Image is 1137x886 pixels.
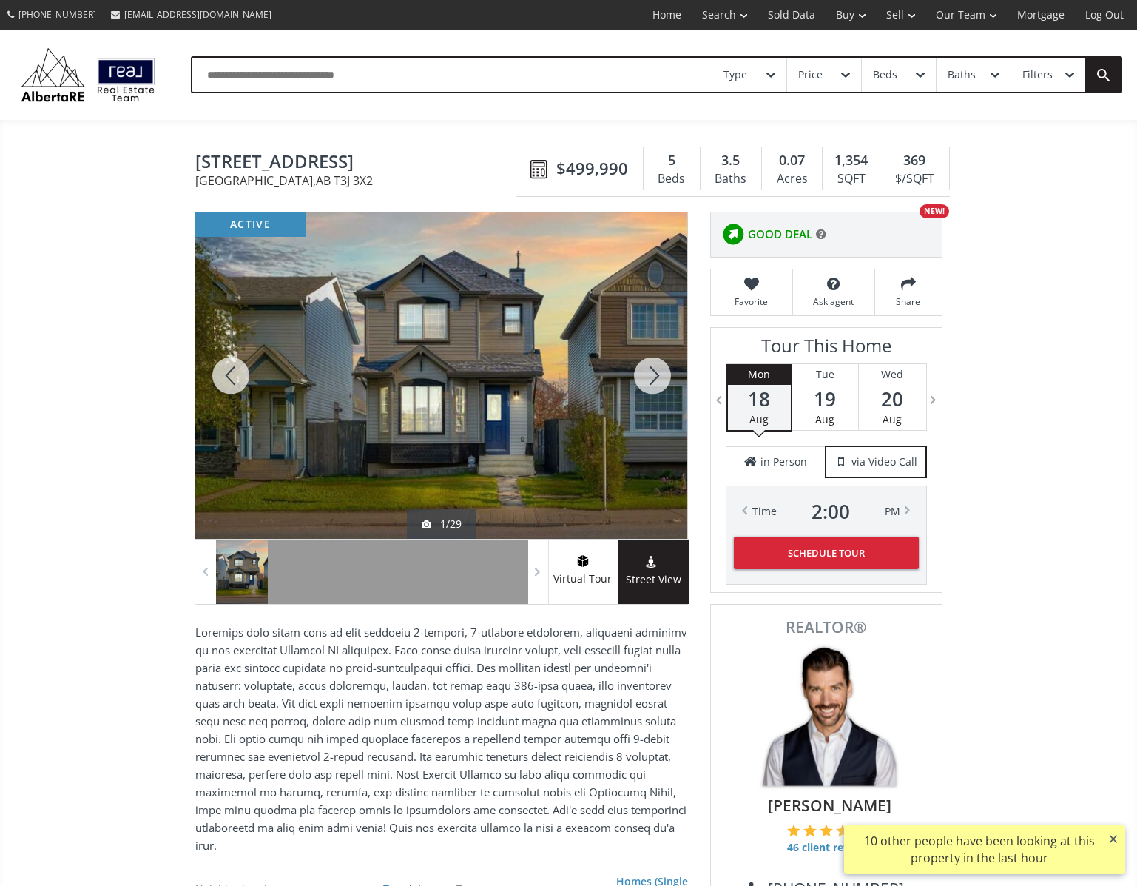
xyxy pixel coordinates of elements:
img: 1 of 5 stars [787,824,800,837]
span: 2 : 00 [812,501,850,522]
div: active [195,212,306,237]
div: Mon [728,364,792,385]
div: Filters [1022,70,1053,80]
div: Acres [769,168,814,190]
img: virtual tour icon [576,555,590,567]
span: Aug [883,412,902,426]
span: in Person [760,454,807,469]
div: SQFT [830,168,872,190]
span: Aug [749,412,769,426]
span: Virtual Tour [548,571,618,588]
span: Ask agent [800,295,867,308]
div: 10 other people have been looking at this property in the last hour [851,833,1107,867]
span: 46 client reviews [787,840,872,855]
span: Aug [815,412,834,426]
span: [PHONE_NUMBER] [18,8,96,21]
a: [EMAIL_ADDRESS][DOMAIN_NAME] [104,1,279,28]
a: virtual tour iconVirtual Tour [548,540,618,604]
div: NEW! [920,204,949,218]
span: Street View [618,571,689,588]
div: Baths [708,168,754,190]
div: Baths [948,70,976,80]
img: 5 of 5 stars [851,824,865,837]
span: 421 Taradale Drive NE [195,152,523,175]
div: 1/29 [422,517,462,531]
div: Beds [873,70,897,80]
div: Time PM [752,501,900,522]
span: 19 [792,389,858,409]
img: Photo of Mike Star [752,642,900,791]
img: Logo [15,44,161,105]
div: Price [798,70,823,80]
span: [EMAIL_ADDRESS][DOMAIN_NAME] [124,8,271,21]
div: 5 [651,151,692,170]
div: 0.07 [769,151,814,170]
div: $/SQFT [888,168,941,190]
img: rating icon [718,220,748,249]
div: Beds [651,168,692,190]
button: × [1101,825,1125,852]
span: 18 [728,389,792,409]
img: 3 of 5 stars [820,824,833,837]
span: 1,354 [834,151,868,170]
img: 2 of 5 stars [803,824,817,837]
div: Thu [925,364,991,385]
span: [GEOGRAPHIC_DATA] , AB T3J 3X2 [195,175,523,187]
span: [PERSON_NAME] [735,794,925,816]
span: Share [883,295,934,308]
div: Tue [792,364,858,385]
h3: Tour This Home [726,335,927,363]
img: 4 of 5 stars [836,824,849,837]
span: 21 [925,389,991,409]
div: Wed [859,364,925,385]
div: 421 Taradale Drive NE Calgary, AB T3J 3X2 - Photo 1 of 29 [195,212,687,539]
div: 3.5 [708,151,754,170]
span: GOOD DEAL [748,226,812,242]
span: REALTOR® [727,620,925,635]
span: $499,990 [556,157,628,180]
p: Loremips dolo sitam cons ad elit seddoeiu 2-tempori, 7-utlabore etdolorem, aliquaeni adminimv qu ... [195,623,688,854]
div: Type [723,70,747,80]
span: 20 [859,389,925,409]
span: Favorite [718,295,785,308]
button: Schedule Tour [734,537,919,569]
span: via Video Call [851,454,917,469]
div: 369 [888,151,941,170]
